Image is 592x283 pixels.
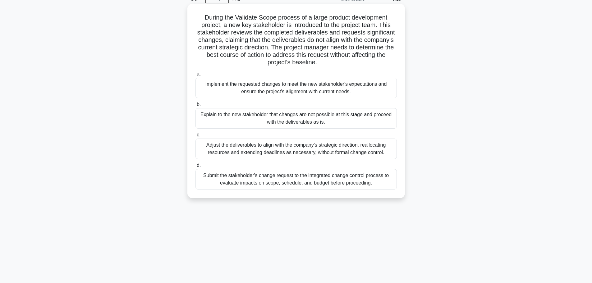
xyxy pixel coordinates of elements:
[195,108,397,129] div: Explain to the new stakeholder that changes are not possible at this stage and proceed with the d...
[195,169,397,189] div: Submit the stakeholder's change request to the integrated change control process to evaluate impa...
[195,14,397,66] h5: During the Validate Scope process of a large product development project, a new key stakeholder i...
[197,71,201,76] span: a.
[197,132,200,137] span: c.
[195,78,397,98] div: Implement the requested changes to meet the new stakeholder's expectations and ensure the project...
[197,162,201,168] span: d.
[195,139,397,159] div: Adjust the deliverables to align with the company's strategic direction, reallocating resources a...
[197,102,201,107] span: b.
